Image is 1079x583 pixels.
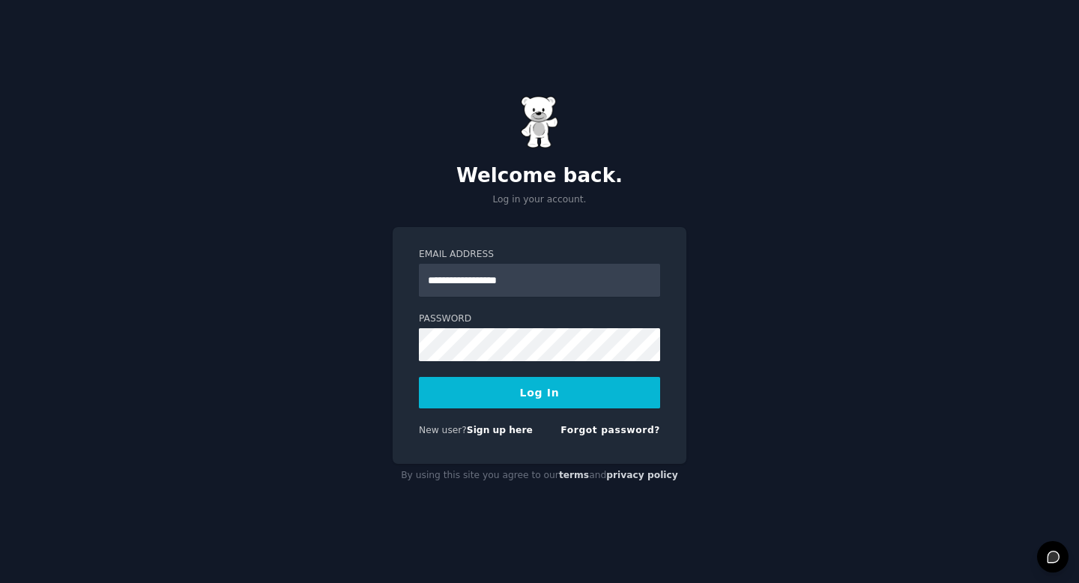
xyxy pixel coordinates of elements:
[393,193,686,207] p: Log in your account.
[419,248,660,262] label: Email Address
[606,470,678,480] a: privacy policy
[559,470,589,480] a: terms
[467,425,533,435] a: Sign up here
[419,377,660,408] button: Log In
[393,464,686,488] div: By using this site you agree to our and
[419,312,660,326] label: Password
[419,425,467,435] span: New user?
[521,96,558,148] img: Gummy Bear
[393,164,686,188] h2: Welcome back.
[560,425,660,435] a: Forgot password?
